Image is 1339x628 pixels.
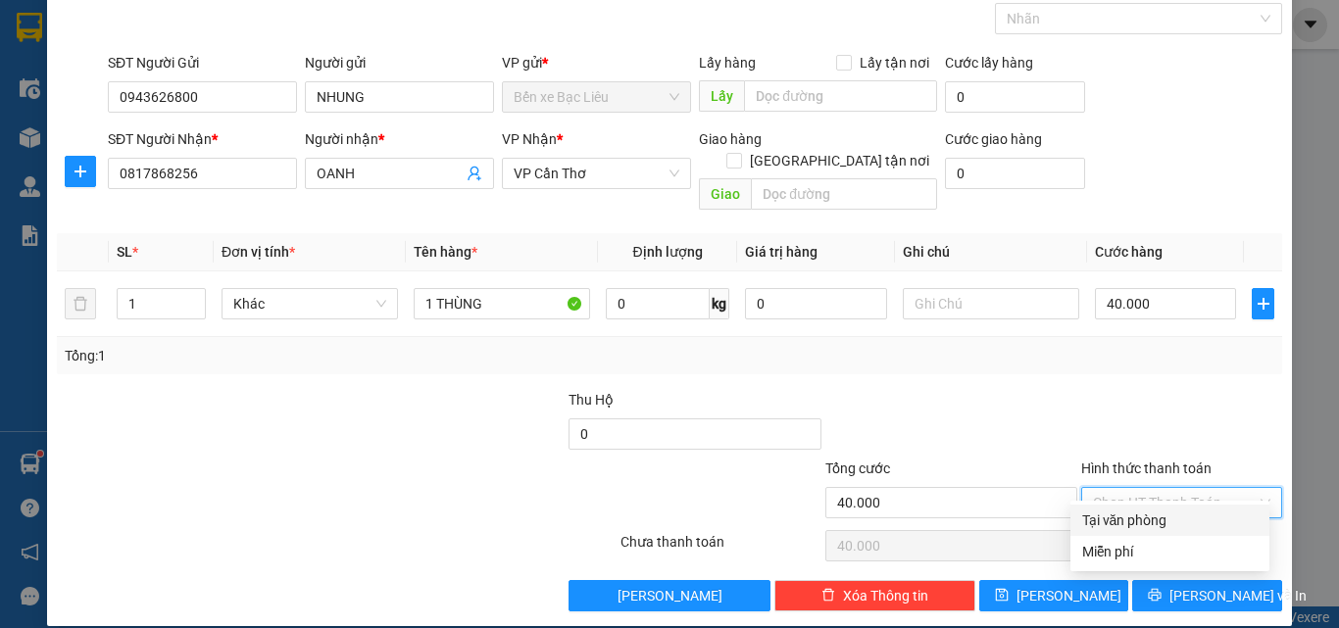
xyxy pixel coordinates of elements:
[895,233,1087,271] th: Ghi chú
[65,156,96,187] button: plus
[745,244,818,260] span: Giá trị hàng
[825,460,890,476] span: Tổng cước
[699,80,744,112] span: Lấy
[222,244,295,260] span: Đơn vị tính
[9,122,269,155] b: GỬI : Bến xe Bạc Liêu
[9,43,373,68] li: 85 [PERSON_NAME]
[945,55,1033,71] label: Cước lấy hàng
[710,288,729,319] span: kg
[745,288,886,319] input: 0
[945,158,1085,189] input: Cước giao hàng
[514,82,679,112] span: Bến xe Bạc Liêu
[1095,244,1163,260] span: Cước hàng
[569,580,769,611] button: [PERSON_NAME]
[65,345,519,366] div: Tổng: 1
[305,128,494,150] div: Người nhận
[66,164,95,179] span: plus
[632,244,702,260] span: Định lượng
[9,68,373,92] li: 02839.63.63.63
[979,580,1129,611] button: save[PERSON_NAME]
[414,288,590,319] input: VD: Bàn, Ghế
[699,55,756,71] span: Lấy hàng
[1082,509,1258,531] div: Tại văn phòng
[744,80,937,112] input: Dọc đường
[1132,580,1282,611] button: printer[PERSON_NAME] và In
[995,588,1009,604] span: save
[742,150,937,171] span: [GEOGRAPHIC_DATA] tận nơi
[945,131,1042,147] label: Cước giao hàng
[852,52,937,73] span: Lấy tận nơi
[1081,460,1212,476] label: Hình thức thanh toán
[1253,296,1273,312] span: plus
[843,585,928,606] span: Xóa Thông tin
[113,72,128,87] span: phone
[619,531,823,565] div: Chưa thanh toán
[467,166,482,181] span: user-add
[1252,288,1274,319] button: plus
[233,289,386,318] span: Khác
[502,52,691,73] div: VP gửi
[113,47,128,63] span: environment
[414,244,477,260] span: Tên hàng
[821,588,835,604] span: delete
[699,131,762,147] span: Giao hàng
[108,52,297,73] div: SĐT Người Gửi
[1169,585,1307,606] span: [PERSON_NAME] và In
[618,585,722,606] span: [PERSON_NAME]
[117,244,132,260] span: SL
[903,288,1079,319] input: Ghi Chú
[751,178,937,210] input: Dọc đường
[514,159,679,188] span: VP Cần Thơ
[108,128,297,150] div: SĐT Người Nhận
[569,392,614,408] span: Thu Hộ
[1017,585,1121,606] span: [PERSON_NAME]
[1148,588,1162,604] span: printer
[945,81,1085,113] input: Cước lấy hàng
[502,131,557,147] span: VP Nhận
[1082,541,1258,562] div: Miễn phí
[65,288,96,319] button: delete
[699,178,751,210] span: Giao
[774,580,975,611] button: deleteXóa Thông tin
[113,13,277,37] b: [PERSON_NAME]
[305,52,494,73] div: Người gửi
